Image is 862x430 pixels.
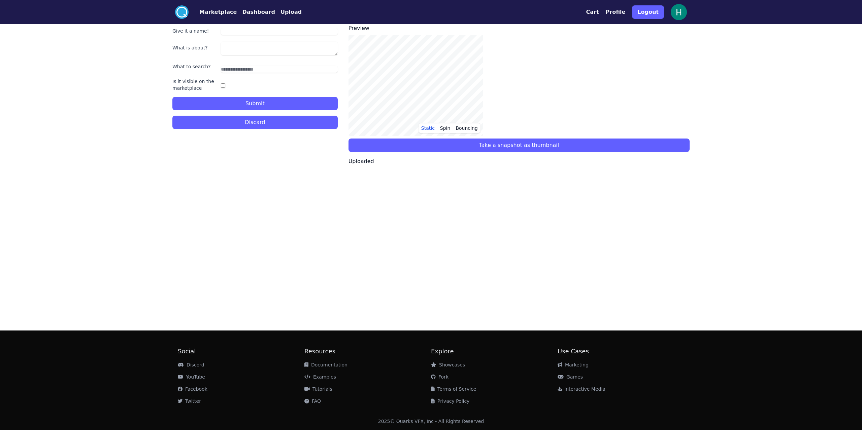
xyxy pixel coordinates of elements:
[237,8,275,16] a: Dashboard
[172,63,218,70] label: What to search?
[178,347,304,356] h2: Social
[199,8,237,16] button: Marketplace
[189,8,237,16] a: Marketplace
[431,386,476,392] a: Terms of Service
[558,386,605,392] a: Interactive Media
[280,8,302,16] button: Upload
[586,8,599,16] button: Cart
[453,123,480,133] button: Bouncing
[558,362,589,367] a: Marketing
[172,78,218,91] label: Is it visible on the marketplace
[437,123,453,133] button: Spin
[178,398,201,404] a: Twitter
[304,362,347,367] a: Documentation
[606,8,626,16] button: Profile
[632,3,664,22] a: Logout
[431,362,465,367] a: Showcases
[178,362,204,367] a: Discord
[378,418,484,425] div: 2025 © Quarks VFX, Inc - All Rights Reserved
[304,386,332,392] a: Tutorials
[304,347,431,356] h2: Resources
[558,374,583,380] a: Games
[275,8,302,16] a: Upload
[172,28,218,34] label: Give it a name!
[431,398,469,404] a: Privacy Policy
[242,8,275,16] button: Dashboard
[431,347,558,356] h2: Explore
[558,347,684,356] h2: Use Cases
[178,374,205,380] a: YouTube
[178,386,207,392] a: Facebook
[349,24,690,32] h3: Preview
[349,139,690,152] button: Take a snapshot as thumbnail
[632,5,664,19] button: Logout
[172,97,338,110] button: Submit
[419,123,437,133] button: Static
[172,116,338,129] button: Discard
[349,157,690,165] p: Uploaded
[304,374,336,380] a: Examples
[172,44,218,51] label: What is about?
[304,398,321,404] a: FAQ
[671,4,687,20] img: profile
[431,374,449,380] a: Fork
